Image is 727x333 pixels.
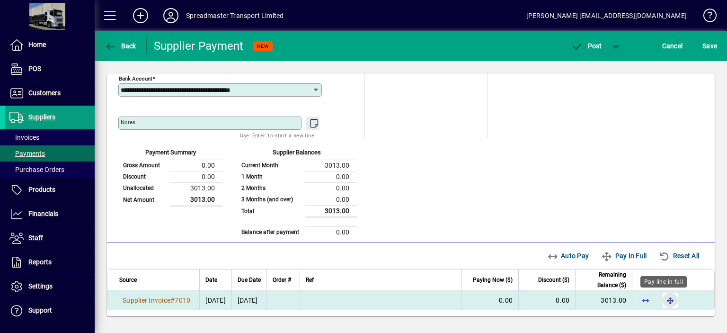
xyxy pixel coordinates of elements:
span: Pay In Full [601,248,647,263]
span: Staff [28,234,43,242]
span: Invoices [9,134,39,141]
a: Financials [5,202,95,226]
span: Due Date [238,275,261,285]
a: Payments [5,145,95,162]
a: Invoices [5,129,95,145]
button: Pay In Full [597,247,650,264]
span: Cancel [662,38,683,54]
span: 0.00 [556,297,569,304]
a: Purchase Orders [5,162,95,178]
a: Knowledge Base [696,2,715,33]
td: [DATE] [231,291,266,310]
span: Source [119,275,137,285]
a: Customers [5,81,95,105]
td: 3013.00 [305,160,357,171]
span: Remaining Balance ($) [581,270,626,290]
span: # [170,297,175,304]
button: Profile [156,7,186,24]
span: Home [28,41,46,48]
a: POS [5,57,95,81]
td: 3 Months (and over) [237,194,305,205]
span: Reset All [659,248,699,263]
span: Payments [9,150,45,157]
div: Supplier Balances [237,148,357,160]
td: 3013.00 [170,194,222,206]
mat-label: Notes [121,119,135,126]
span: Settings [28,282,53,290]
button: Reset All [655,247,703,264]
button: Add [125,7,156,24]
span: Products [28,186,55,193]
td: Discount [118,171,170,182]
button: Save [700,37,719,54]
span: 7010 [175,297,190,304]
span: Customers [28,89,61,97]
td: Gross Amount [118,160,170,171]
a: Products [5,178,95,202]
span: Suppliers [28,113,55,121]
span: 0.00 [499,297,513,304]
span: Reports [28,258,52,266]
a: Reports [5,251,95,274]
div: [PERSON_NAME] [EMAIL_ADDRESS][DOMAIN_NAME] [526,8,687,23]
td: Balance after payment [237,226,305,238]
button: Back [102,37,139,54]
span: Auto Pay [547,248,589,263]
td: 3013.00 [170,182,222,194]
span: Ref [306,275,314,285]
div: Spreadmaster Transport Limited [186,8,284,23]
td: 3013.00 [305,205,357,217]
td: 0.00 [170,171,222,182]
span: Support [28,306,52,314]
app-page-summary-card: Payment Summary [118,138,222,207]
a: Supplier Invoice#7010 [119,295,194,306]
span: [DATE] [205,297,226,304]
button: Auto Pay [543,247,593,264]
a: Settings [5,275,95,298]
span: Supplier Invoice [123,297,170,304]
span: NEW [257,43,269,49]
span: ave [702,38,717,54]
div: Supplier Payment [154,38,244,54]
span: Back [105,42,136,50]
span: POS [28,65,41,72]
a: Support [5,299,95,323]
td: 0.00 [305,226,357,238]
mat-label: Bank Account [119,75,152,82]
span: S [702,42,706,50]
td: 0.00 [170,160,222,171]
td: 1 Month [237,171,305,182]
td: Current Month [237,160,305,171]
span: Paying Now ($) [473,275,513,285]
app-page-summary-card: Supplier Balances [237,138,357,238]
div: Payment Summary [118,148,222,160]
span: Order # [273,275,291,285]
span: ost [571,42,602,50]
div: Pay line in full [640,276,687,288]
td: 0.00 [305,194,357,205]
span: Financials [28,210,58,217]
span: 3013.00 [601,297,626,304]
td: 0.00 [305,171,357,182]
mat-hint: Use 'Enter' to start a new line [240,130,314,141]
td: Total [237,205,305,217]
td: Net Amount [118,194,170,206]
span: Purchase Orders [9,166,64,173]
app-page-header-button: Back [95,37,147,54]
button: Cancel [660,37,685,54]
td: 0.00 [305,182,357,194]
a: Staff [5,226,95,250]
td: Unallocated [118,182,170,194]
a: Home [5,33,95,57]
span: Date [205,275,217,285]
button: Post [567,37,607,54]
span: Discount ($) [538,275,569,285]
span: P [588,42,592,50]
td: 2 Months [237,182,305,194]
